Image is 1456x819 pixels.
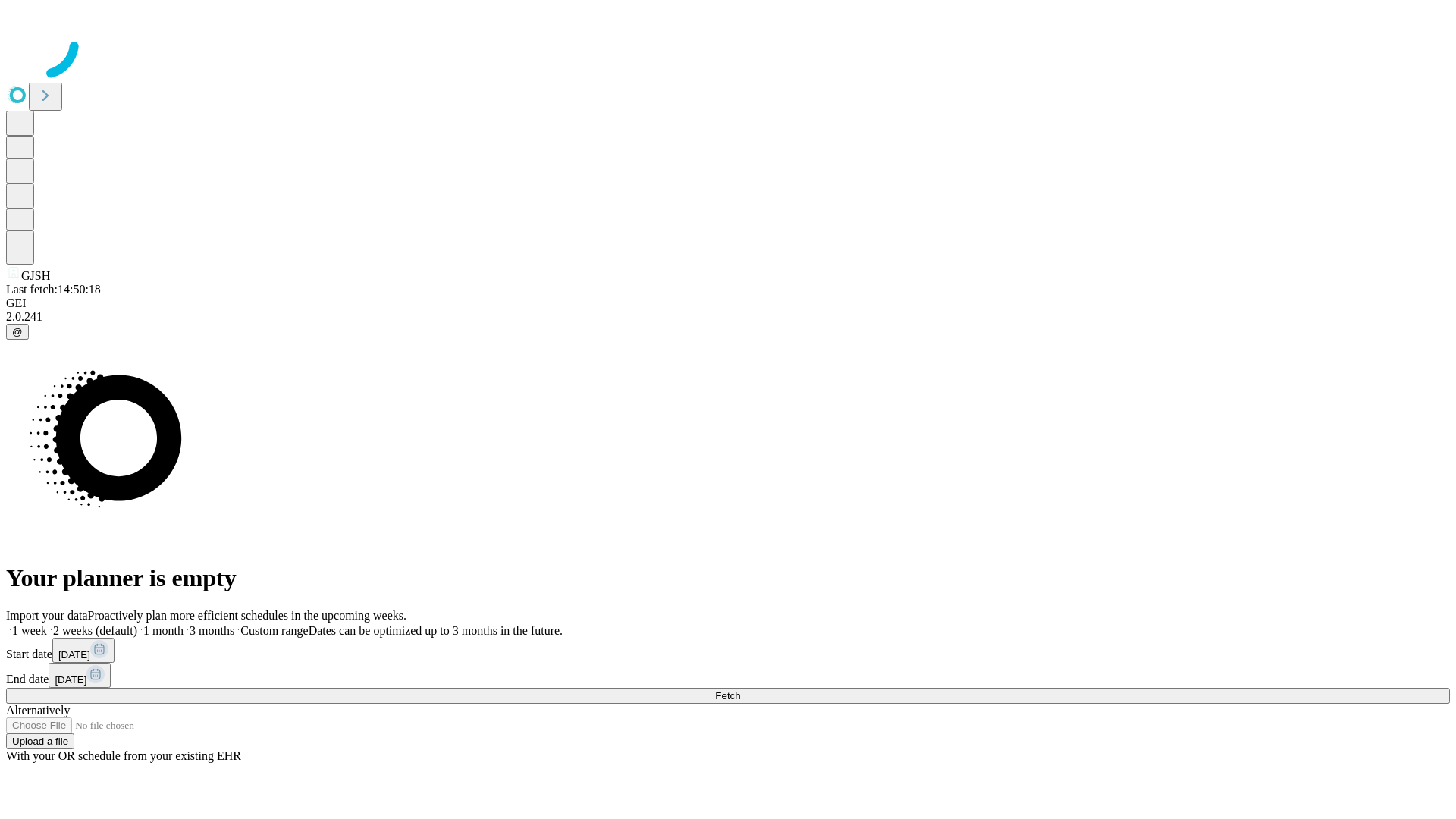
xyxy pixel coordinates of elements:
[53,624,137,637] span: 2 weeks (default)
[240,624,308,637] span: Custom range
[143,624,184,637] span: 1 month
[6,609,88,622] span: Import your data
[12,326,23,337] span: @
[6,564,1450,592] h1: Your planner is empty
[6,663,1450,688] div: End date
[309,624,563,637] span: Dates can be optimized up to 3 months in the future.
[12,624,47,637] span: 1 week
[6,688,1450,704] button: Fetch
[49,663,111,688] button: [DATE]
[6,297,1450,310] div: GEI
[55,674,86,686] span: [DATE]
[88,609,406,622] span: Proactively plan more efficient schedules in the upcoming weeks.
[6,310,1450,324] div: 2.0.241
[715,690,740,701] span: Fetch
[21,269,50,282] span: GJSH
[58,649,90,661] span: [DATE]
[6,749,241,762] span: With your OR schedule from your existing EHR
[6,704,70,717] span: Alternatively
[6,283,101,296] span: Last fetch: 14:50:18
[190,624,234,637] span: 3 months
[6,638,1450,663] div: Start date
[52,638,115,663] button: [DATE]
[6,324,29,340] button: @
[6,733,74,749] button: Upload a file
